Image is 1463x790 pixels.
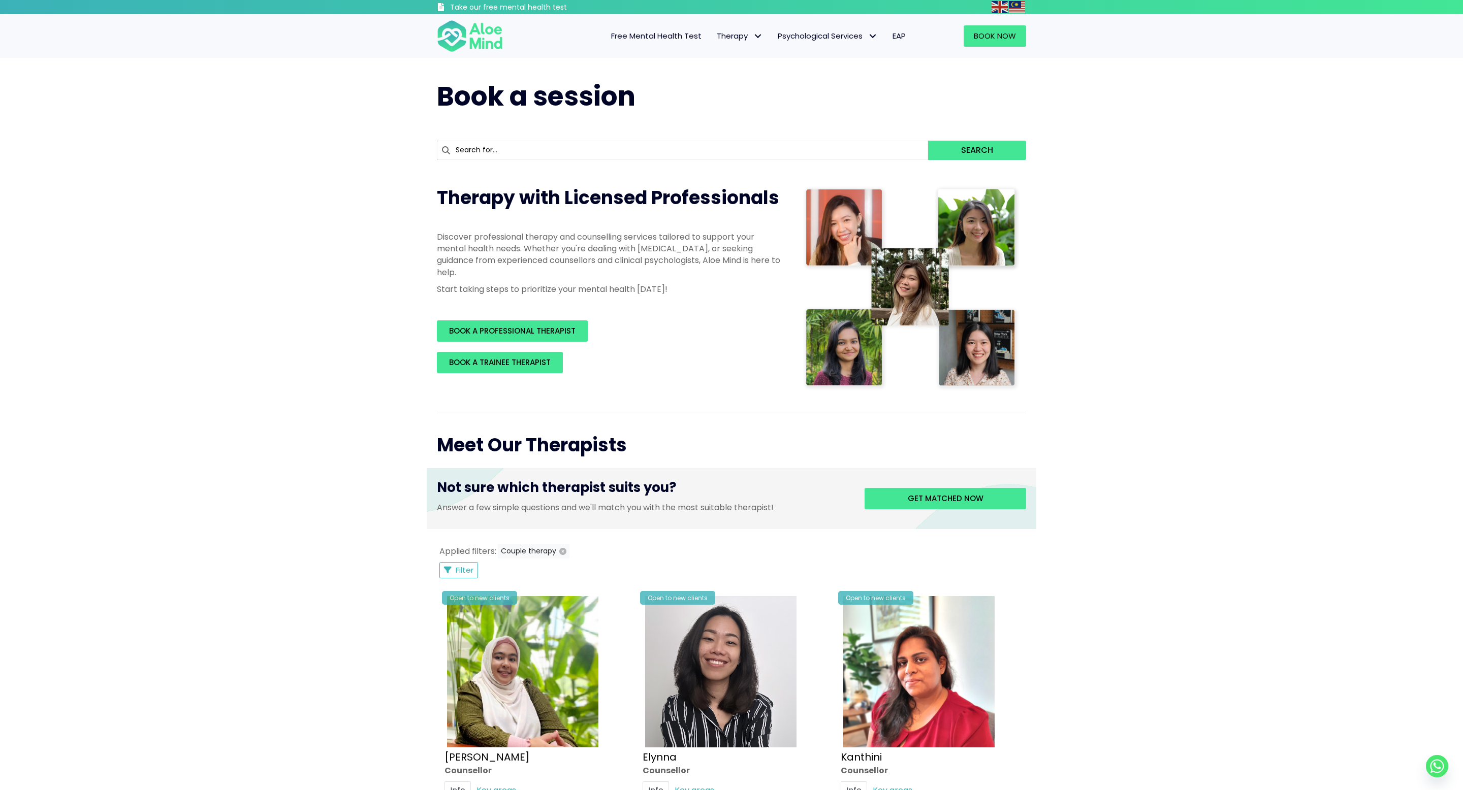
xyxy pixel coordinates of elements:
a: Book Now [964,25,1026,47]
span: Psychological Services [778,30,877,41]
a: Psychological ServicesPsychological Services: submenu [770,25,885,47]
a: Elynna [643,750,677,764]
a: EAP [885,25,913,47]
button: Couple therapy [498,544,569,558]
a: TherapyTherapy: submenu [709,25,770,47]
p: Answer a few simple questions and we'll match you with the most suitable therapist! [437,502,849,513]
img: ms [1009,1,1025,13]
span: Therapy with Licensed Professionals [437,185,779,211]
span: Applied filters: [439,545,496,557]
button: Filter Listings [439,562,478,578]
span: Therapy [717,30,762,41]
a: Get matched now [865,488,1026,509]
div: Open to new clients [640,591,715,605]
p: Discover professional therapy and counselling services tailored to support your mental health nee... [437,231,782,278]
img: Kanthini-profile [843,596,995,747]
a: BOOK A PROFESSIONAL THERAPIST [437,320,588,342]
img: Therapist collage [803,185,1020,391]
span: Book a session [437,78,635,115]
div: Counsellor [444,765,622,776]
span: Book Now [974,30,1016,41]
span: Psychological Services: submenu [865,29,880,44]
span: BOOK A PROFESSIONAL THERAPIST [449,325,576,336]
a: Kanthini [841,750,882,764]
img: Elynna Counsellor [645,596,797,747]
span: BOOK A TRAINEE THERAPIST [449,357,551,368]
img: Shaheda Counsellor [447,596,598,747]
span: Free Mental Health Test [611,30,702,41]
div: Open to new clients [838,591,913,605]
span: Meet Our Therapists [437,432,627,458]
nav: Menu [516,25,913,47]
div: Open to new clients [442,591,517,605]
input: Search for... [437,141,928,160]
a: BOOK A TRAINEE THERAPIST [437,352,563,373]
span: EAP [893,30,906,41]
h3: Take our free mental health test [450,3,621,13]
a: English [992,1,1009,13]
div: Counsellor [841,765,1019,776]
a: Free Mental Health Test [603,25,709,47]
img: en [992,1,1008,13]
a: [PERSON_NAME] [444,750,530,764]
div: Counsellor [643,765,820,776]
button: Search [928,141,1026,160]
span: Filter [456,565,473,575]
p: Start taking steps to prioritize your mental health [DATE]! [437,283,782,295]
span: Therapy: submenu [750,29,765,44]
h3: Not sure which therapist suits you? [437,478,849,502]
img: Aloe mind Logo [437,19,503,53]
span: Get matched now [908,493,983,504]
a: Take our free mental health test [437,3,621,14]
a: Whatsapp [1426,755,1448,777]
a: Malay [1009,1,1026,13]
